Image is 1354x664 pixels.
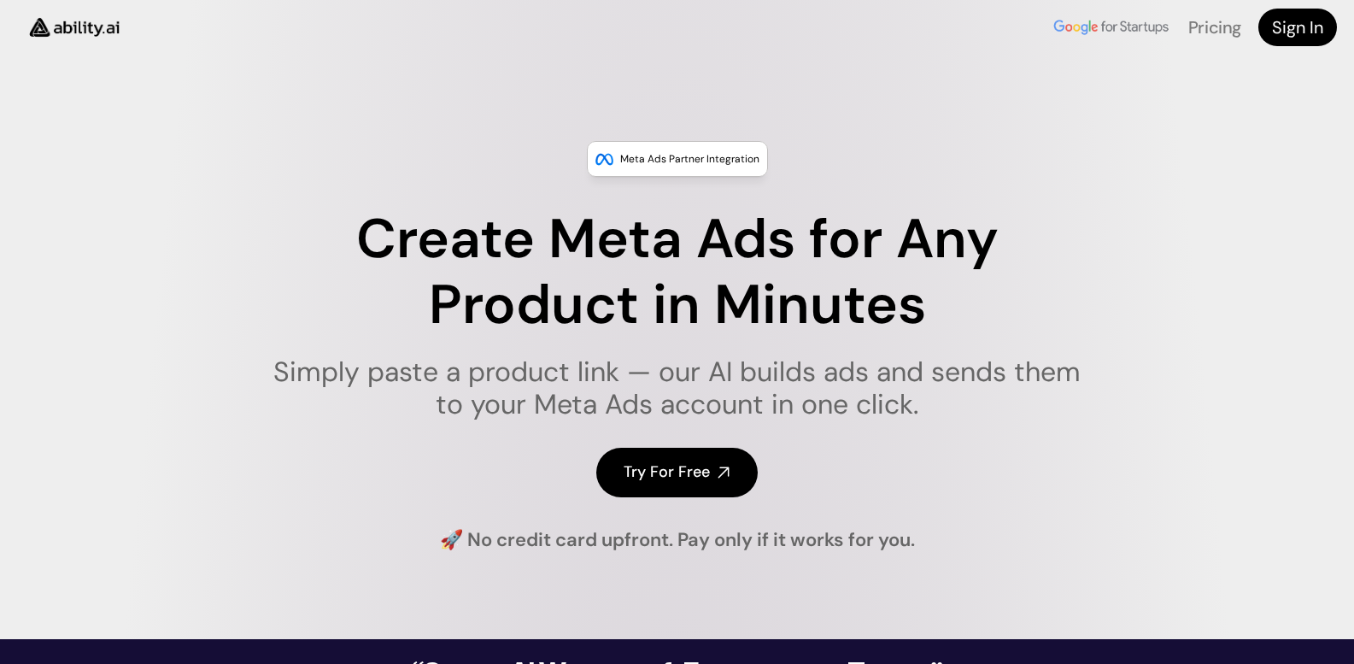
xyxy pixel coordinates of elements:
h4: Sign In [1272,15,1323,39]
h4: 🚀 No credit card upfront. Pay only if it works for you. [440,527,915,554]
h4: Try For Free [624,461,710,483]
p: Meta Ads Partner Integration [620,150,759,167]
a: Sign In [1258,9,1337,46]
h1: Create Meta Ads for Any Product in Minutes [262,207,1092,338]
a: Pricing [1188,16,1241,38]
a: Try For Free [596,448,758,497]
h1: Simply paste a product link — our AI builds ads and sends them to your Meta Ads account in one cl... [262,356,1092,421]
